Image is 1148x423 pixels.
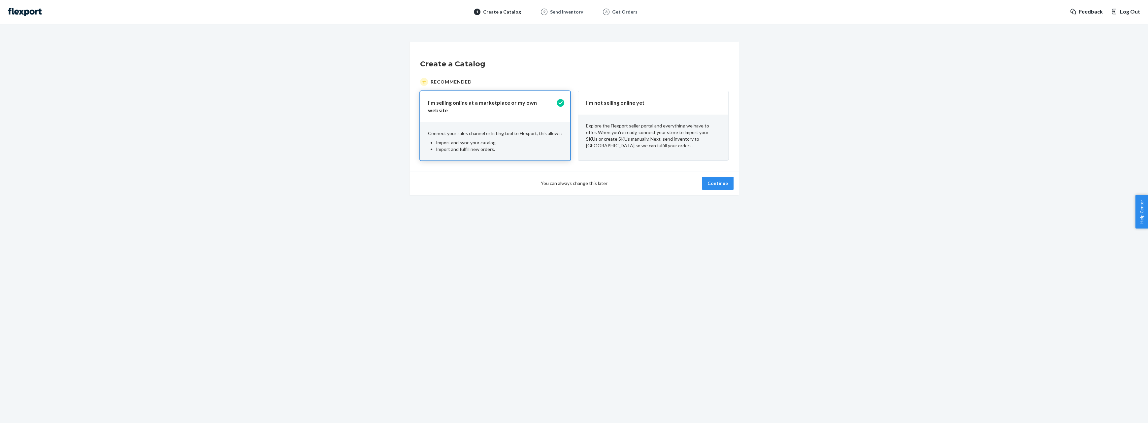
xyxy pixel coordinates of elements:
[483,9,521,15] div: Create a Catalog
[8,8,42,16] img: Flexport logo
[543,9,545,15] span: 2
[428,99,554,114] p: I’m selling online at a marketplace or my own website
[586,123,720,149] p: Explore the Flexport seller portal and everything we have to offer. When you’re ready, connect yo...
[1135,195,1148,229] button: Help Center
[586,99,712,107] p: I'm not selling online yet
[612,9,638,15] div: Get Orders
[1120,8,1140,16] span: Log Out
[476,9,478,15] span: 1
[550,9,583,15] div: Send Inventory
[605,9,607,15] span: 3
[420,91,570,160] button: I’m selling online at a marketplace or my own websiteConnect your sales channel or listing tool t...
[1111,8,1140,16] button: Log Out
[578,91,728,160] button: I'm not selling online yetExplore the Flexport seller portal and everything we have to offer. Whe...
[541,180,607,187] span: You can always change this later
[1079,8,1103,16] span: Feedback
[420,59,728,69] h1: Create a Catalog
[436,140,497,145] span: Import and sync your catalog.
[702,177,734,190] button: Continue
[428,130,562,137] p: Connect your sales channel or listing tool to Flexport, this allows:
[431,79,472,85] span: Recommended
[436,146,495,152] span: Import and fulfill new orders.
[1070,8,1103,16] a: Feedback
